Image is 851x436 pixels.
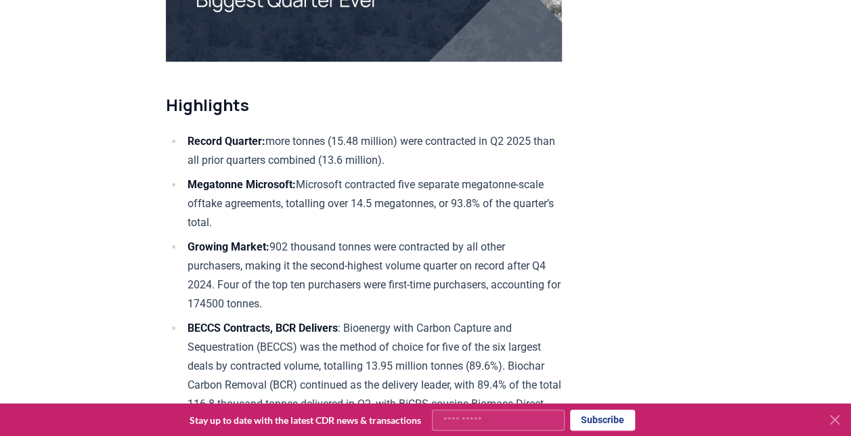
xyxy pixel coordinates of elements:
strong: Record Quarter: [188,135,265,148]
li: : Bioenergy with Carbon Capture and Sequestration (BECCS) was the method of choice for five of th... [183,319,562,433]
strong: BECCS Contracts, BCR Delivers [188,322,338,334]
strong: Growing Market: [188,240,269,253]
li: 902 thousand tonnes were contracted by all other purchasers, making it the second-highest volume ... [183,238,562,313]
strong: Megatonne Microsoft: [188,178,296,191]
li: Microsoft contracted five separate megatonne-scale offtake agreements, totalling over 14.5 megato... [183,175,562,232]
h2: Highlights [166,94,562,116]
li: more tonnes (15.48 million) were contracted in Q2 2025 than all prior quarters combined (13.6 mil... [183,132,562,170]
